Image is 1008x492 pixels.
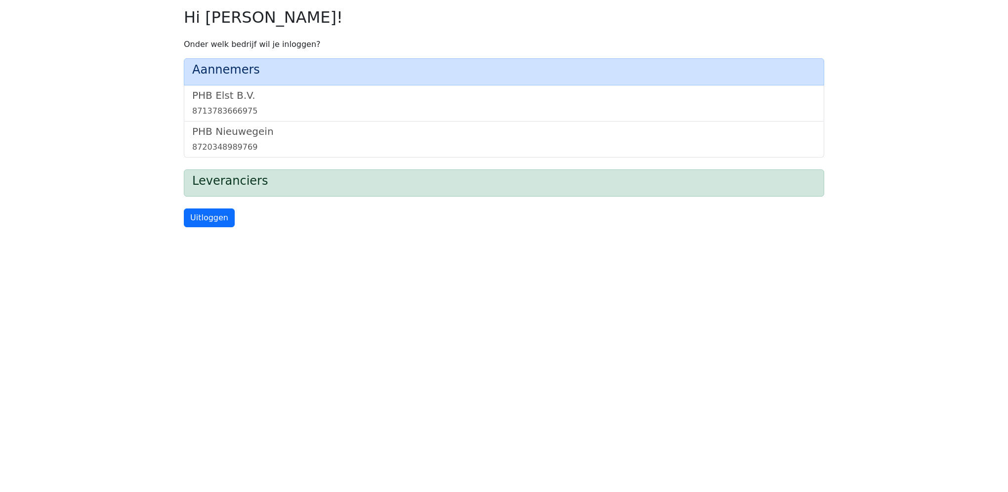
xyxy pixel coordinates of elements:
[192,141,816,153] div: 8720348989769
[192,89,816,117] a: PHB Elst B.V.8713783666975
[192,105,816,117] div: 8713783666975
[192,125,816,153] a: PHB Nieuwegein8720348989769
[192,63,816,77] h4: Aannemers
[184,208,235,227] a: Uitloggen
[184,8,824,27] h2: Hi [PERSON_NAME]!
[192,125,816,137] h5: PHB Nieuwegein
[192,89,816,101] h5: PHB Elst B.V.
[184,39,824,50] p: Onder welk bedrijf wil je inloggen?
[192,174,816,188] h4: Leveranciers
